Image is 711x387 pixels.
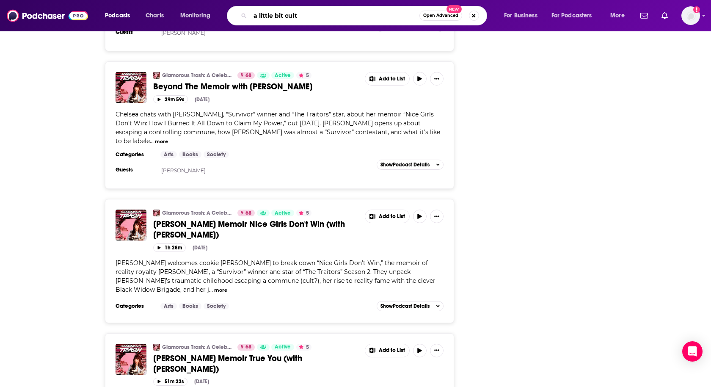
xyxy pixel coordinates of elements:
[162,210,232,216] a: Glamorous Trash: A Celebrity Memoir Podcast
[153,210,160,216] img: Glamorous Trash: A Celebrity Memoir Podcast
[419,11,462,21] button: Open AdvancedNew
[153,219,345,240] span: [PERSON_NAME] Memoir Nice Girls Don't Win (with [PERSON_NAME])
[681,6,700,25] span: Logged in as heidi.egloff
[693,6,700,13] svg: Add a profile image
[446,5,462,13] span: New
[116,29,154,36] h3: Guests
[99,9,141,22] button: open menu
[296,210,311,216] button: 5
[379,213,405,220] span: Add to List
[380,303,430,309] span: Show Podcast Details
[116,151,154,158] h3: Categories
[237,210,255,216] a: 68
[275,72,291,80] span: Active
[377,160,444,170] button: ShowPodcast Details
[161,167,206,174] a: [PERSON_NAME]
[504,10,537,22] span: For Business
[150,137,154,145] span: ...
[204,303,229,310] a: Society
[365,210,409,223] button: Show More Button
[194,379,209,384] div: [DATE]
[204,151,229,158] a: Society
[610,10,625,22] span: More
[174,9,221,22] button: open menu
[275,343,291,351] span: Active
[153,344,160,351] img: Glamorous Trash: A Celebrity Memoir Podcast
[379,76,405,82] span: Add to List
[116,210,146,240] img: Parvati Shallow’s Memoir Nice Girls Don't Win (with Caitie Rosen)
[604,9,635,22] button: open menu
[140,9,169,22] a: Charts
[237,72,255,79] a: 68
[658,8,671,23] a: Show notifications dropdown
[146,10,164,22] span: Charts
[153,353,359,374] a: [PERSON_NAME] Memoir True You (with [PERSON_NAME])
[681,6,700,25] button: Show profile menu
[116,111,440,145] span: Chelsea chats with [PERSON_NAME], “Survivor” winner and “The Traitors” star, about her memoir “Ni...
[116,303,154,310] h3: Categories
[195,97,209,102] div: [DATE]
[430,72,444,86] button: Show More Button
[179,303,201,310] a: Books
[681,6,700,25] img: User Profile
[551,10,592,22] span: For Podcasters
[116,72,146,103] img: Beyond The Memoir with Parvati Shallow
[214,287,227,294] button: more
[498,9,548,22] button: open menu
[365,72,409,85] button: Show More Button
[161,30,206,36] a: [PERSON_NAME]
[365,344,409,357] button: Show More Button
[116,166,154,173] h3: Guests
[116,259,435,293] span: [PERSON_NAME] welcomes cookie [PERSON_NAME] to break down “Nice Girls Don’t Win,” the memoir of r...
[155,138,168,145] button: more
[379,347,405,354] span: Add to List
[245,72,251,80] span: 68
[682,341,703,362] div: Open Intercom Messenger
[237,344,255,351] a: 68
[153,72,160,79] img: Glamorous Trash: A Celebrity Memoir Podcast
[271,72,294,79] a: Active
[209,286,213,293] span: ...
[275,209,291,218] span: Active
[160,303,177,310] a: Arts
[296,344,311,351] button: 5
[245,209,251,218] span: 68
[423,14,458,18] span: Open Advanced
[380,162,430,168] span: Show Podcast Details
[430,210,444,223] button: Show More Button
[153,243,186,252] button: 1h 28m
[162,344,232,351] a: Glamorous Trash: A Celebrity Memoir Podcast
[271,344,294,351] a: Active
[153,353,302,374] span: [PERSON_NAME] Memoir True You (with [PERSON_NAME])
[153,81,359,92] a: Beyond The Memoir with [PERSON_NAME]
[105,10,130,22] span: Podcasts
[153,219,359,240] a: [PERSON_NAME] Memoir Nice Girls Don't Win (with [PERSON_NAME])
[160,151,177,158] a: Arts
[271,210,294,216] a: Active
[116,344,146,375] img: Janet Jackson’s Memoir True You (with Amir Yass)
[245,343,251,351] span: 68
[7,8,88,24] img: Podchaser - Follow, Share and Rate Podcasts
[162,72,232,79] a: Glamorous Trash: A Celebrity Memoir Podcast
[153,378,187,386] button: 51m 22s
[179,151,201,158] a: Books
[153,81,312,92] span: Beyond The Memoir with [PERSON_NAME]
[430,344,444,357] button: Show More Button
[153,95,188,103] button: 29m 59s
[180,10,210,22] span: Monitoring
[250,9,419,22] input: Search podcasts, credits, & more...
[377,301,444,311] button: ShowPodcast Details
[235,6,495,25] div: Search podcasts, credits, & more...
[193,245,207,251] div: [DATE]
[637,8,651,23] a: Show notifications dropdown
[296,72,311,79] button: 5
[546,9,604,22] button: open menu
